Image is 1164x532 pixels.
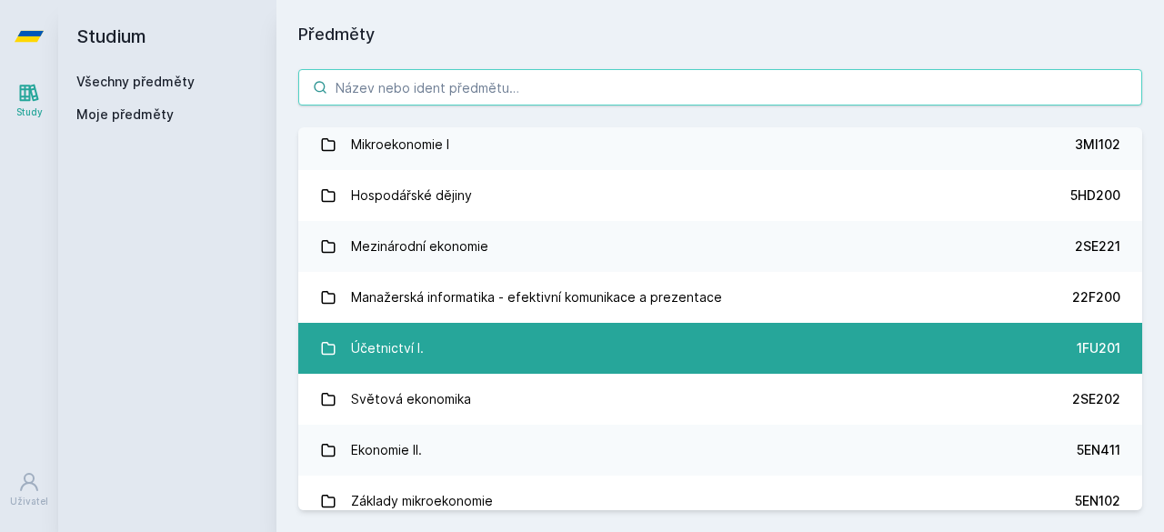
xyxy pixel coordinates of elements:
[1075,492,1120,510] div: 5EN102
[1075,237,1120,256] div: 2SE221
[1077,339,1120,357] div: 1FU201
[4,73,55,128] a: Study
[351,126,449,163] div: Mikroekonomie I
[351,483,493,519] div: Základy mikroekonomie
[298,170,1142,221] a: Hospodářské dějiny 5HD200
[76,74,195,89] a: Všechny předměty
[1075,136,1120,154] div: 3MI102
[298,22,1142,47] h1: Předměty
[1072,288,1120,306] div: 22F200
[351,228,488,265] div: Mezinárodní ekonomie
[298,374,1142,425] a: Světová ekonomika 2SE202
[4,462,55,517] a: Uživatel
[298,476,1142,527] a: Základy mikroekonomie 5EN102
[351,279,722,316] div: Manažerská informatika - efektivní komunikace a prezentace
[351,432,422,468] div: Ekonomie II.
[10,495,48,508] div: Uživatel
[298,323,1142,374] a: Účetnictví I. 1FU201
[1072,390,1120,408] div: 2SE202
[351,381,471,417] div: Světová ekonomika
[298,272,1142,323] a: Manažerská informatika - efektivní komunikace a prezentace 22F200
[298,425,1142,476] a: Ekonomie II. 5EN411
[351,330,424,366] div: Účetnictví I.
[298,69,1142,105] input: Název nebo ident předmětu…
[76,105,174,124] span: Moje předměty
[298,221,1142,272] a: Mezinárodní ekonomie 2SE221
[1077,441,1120,459] div: 5EN411
[1070,186,1120,205] div: 5HD200
[16,105,43,119] div: Study
[351,177,472,214] div: Hospodářské dějiny
[298,119,1142,170] a: Mikroekonomie I 3MI102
